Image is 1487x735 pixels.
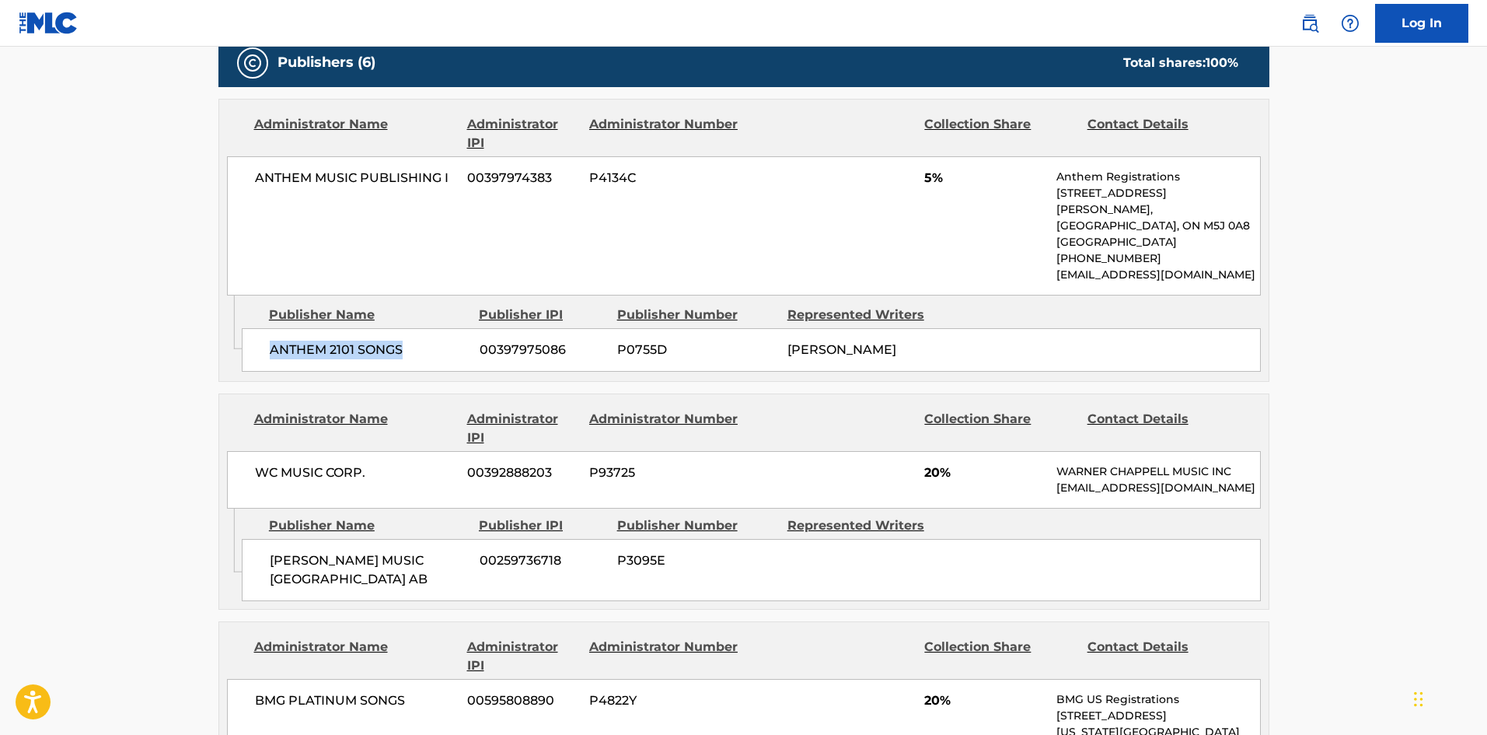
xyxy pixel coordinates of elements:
[1414,676,1423,723] div: Drag
[255,691,456,710] span: BMG PLATINUM SONGS
[787,306,946,324] div: Represented Writers
[467,410,578,447] div: Administrator IPI
[269,516,467,535] div: Publisher Name
[467,115,578,152] div: Administrator IPI
[924,169,1045,187] span: 5%
[254,638,456,675] div: Administrator Name
[278,54,375,72] h5: Publishers (6)
[787,342,896,357] span: [PERSON_NAME]
[1123,54,1238,72] div: Total shares:
[924,410,1075,447] div: Collection Share
[1300,14,1319,33] img: search
[269,306,467,324] div: Publisher Name
[1056,464,1259,480] p: WARNER CHAPPELL MUSIC INC
[480,341,606,359] span: 00397975086
[589,410,740,447] div: Administrator Number
[1294,8,1325,39] a: Public Search
[270,341,468,359] span: ANTHEM 2101 SONGS
[479,516,606,535] div: Publisher IPI
[1409,660,1487,735] iframe: Chat Widget
[617,306,776,324] div: Publisher Number
[924,638,1075,675] div: Collection Share
[1056,250,1259,267] p: [PHONE_NUMBER]
[1087,638,1238,675] div: Contact Details
[589,464,740,482] span: P93725
[589,115,740,152] div: Administrator Number
[243,54,262,72] img: Publishers
[479,306,606,324] div: Publisher IPI
[1375,4,1468,43] a: Log In
[480,551,606,570] span: 00259736718
[589,638,740,675] div: Administrator Number
[1087,115,1238,152] div: Contact Details
[1056,185,1259,218] p: [STREET_ADDRESS][PERSON_NAME],
[589,169,740,187] span: P4134C
[787,516,946,535] div: Represented Writers
[1206,55,1238,70] span: 100 %
[589,691,740,710] span: P4822Y
[1341,14,1360,33] img: help
[1056,691,1259,708] p: BMG US Registrations
[617,551,776,570] span: P3095E
[1056,234,1259,250] p: [GEOGRAPHIC_DATA]
[1056,267,1259,283] p: [EMAIL_ADDRESS][DOMAIN_NAME]
[924,115,1075,152] div: Collection Share
[467,169,578,187] span: 00397974383
[254,410,456,447] div: Administrator Name
[1056,480,1259,496] p: [EMAIL_ADDRESS][DOMAIN_NAME]
[1087,410,1238,447] div: Contact Details
[1335,8,1366,39] div: Help
[19,12,79,34] img: MLC Logo
[1056,218,1259,234] p: [GEOGRAPHIC_DATA], ON M5J 0A8
[467,638,578,675] div: Administrator IPI
[467,464,578,482] span: 00392888203
[255,169,456,187] span: ANTHEM MUSIC PUBLISHING I
[1056,708,1259,724] p: [STREET_ADDRESS]
[924,691,1045,710] span: 20%
[255,464,456,482] span: WC MUSIC CORP.
[467,691,578,710] span: 00595808890
[617,516,776,535] div: Publisher Number
[617,341,776,359] span: P0755D
[924,464,1045,482] span: 20%
[254,115,456,152] div: Administrator Name
[1056,169,1259,185] p: Anthem Registrations
[270,551,468,589] span: [PERSON_NAME] MUSIC [GEOGRAPHIC_DATA] AB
